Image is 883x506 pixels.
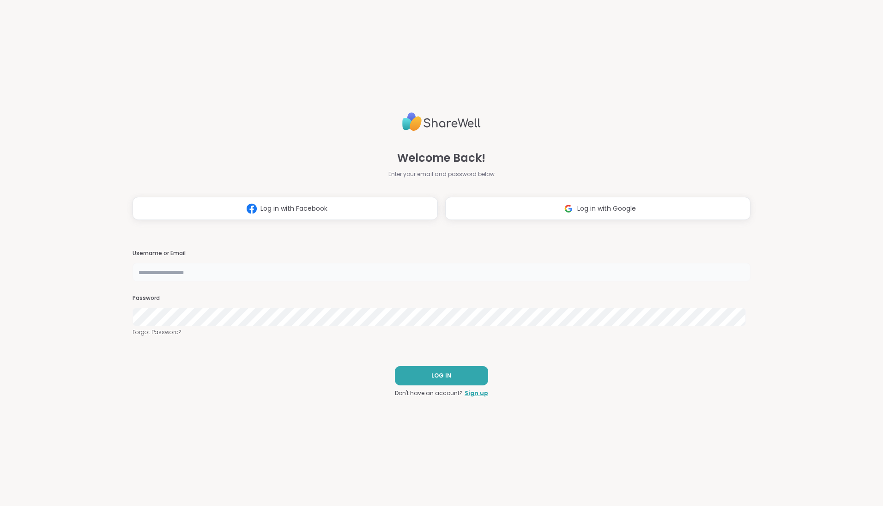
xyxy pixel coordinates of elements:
span: Don't have an account? [395,389,463,397]
button: Log in with Facebook [133,197,438,220]
img: ShareWell Logomark [560,200,577,217]
img: ShareWell Logo [402,109,481,135]
a: Forgot Password? [133,328,750,336]
img: ShareWell Logomark [243,200,260,217]
span: LOG IN [431,372,451,380]
span: Enter your email and password below [388,170,495,178]
span: Welcome Back! [397,150,485,166]
span: Log in with Facebook [260,204,327,213]
a: Sign up [465,389,488,397]
h3: Password [133,294,750,302]
button: Log in with Google [445,197,750,220]
h3: Username or Email [133,250,750,257]
button: LOG IN [395,366,488,385]
span: Log in with Google [577,204,636,213]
